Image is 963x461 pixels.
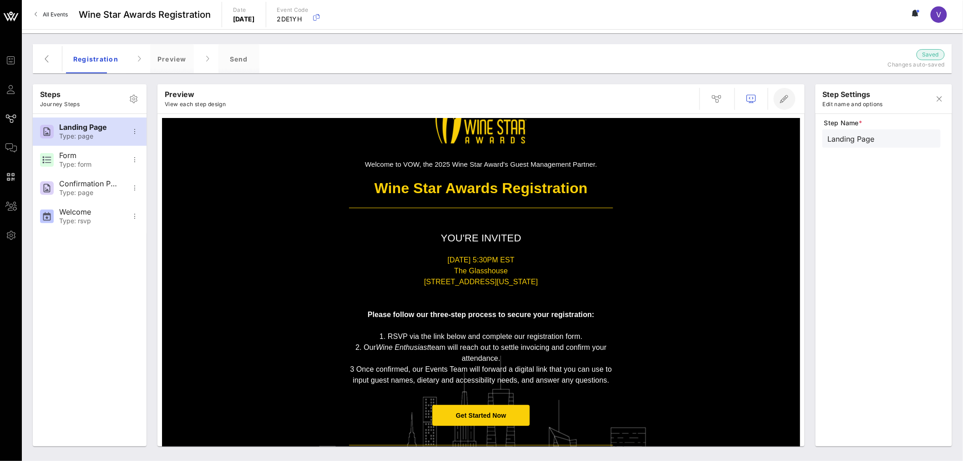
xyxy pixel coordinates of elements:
a: Get Started Now [432,405,530,426]
p: Preview [165,89,226,100]
span: Get Started Now [456,412,506,419]
div: Type: form [59,161,119,169]
p: Edit name and options [823,100,883,109]
div: Confirmation Page [59,179,119,188]
div: Type: rsvp [59,217,119,225]
p: The Glasshouse [349,266,613,277]
p: 2DE1YH [277,15,309,24]
span: 3 Once confirmed, our Events Team will forward a digital link that you can use to input guest nam... [350,365,612,384]
span: Saved [922,50,939,59]
p: Date [233,5,255,15]
p: step settings [823,89,883,100]
div: Type: page [59,189,119,197]
p: [DATE] [233,15,255,24]
span: Wine Star Awards Registration [79,8,211,21]
span: All Events [43,11,68,18]
p: YOU'RE INVITED [349,231,613,246]
div: Preview [150,44,194,73]
span: Step Name [824,118,941,128]
span: 2. Our team will reach out to settle invoicing and confirm your attendance. [355,343,607,362]
a: All Events [29,7,73,22]
div: Registration [66,44,126,73]
p: Welcome to VOW, the 2025 Wine Star Award's Guest Management Partner. [349,159,613,169]
div: Type: page [59,133,119,140]
strong: Wine Star Awards Registration [375,180,588,196]
div: Landing Page [59,123,119,132]
p: [STREET_ADDRESS][US_STATE] [349,277,613,287]
span: V [937,10,942,19]
span: Please follow our three-step process to secure your registration: [368,311,594,318]
div: Welcome [59,208,119,216]
p: Event Code [277,5,309,15]
p: [DATE] 5:30PM EST [349,255,613,266]
em: Wine Enthusiast [376,343,429,351]
div: Form [59,151,119,160]
p: View each step design [165,100,226,109]
span: 1. RSVP via the link below and complete our registration form. [380,333,583,340]
p: Steps [40,89,80,100]
div: Send [218,44,259,73]
p: Changes auto-saved [831,60,945,69]
div: V [931,6,947,23]
p: Journey Steps [40,100,80,109]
